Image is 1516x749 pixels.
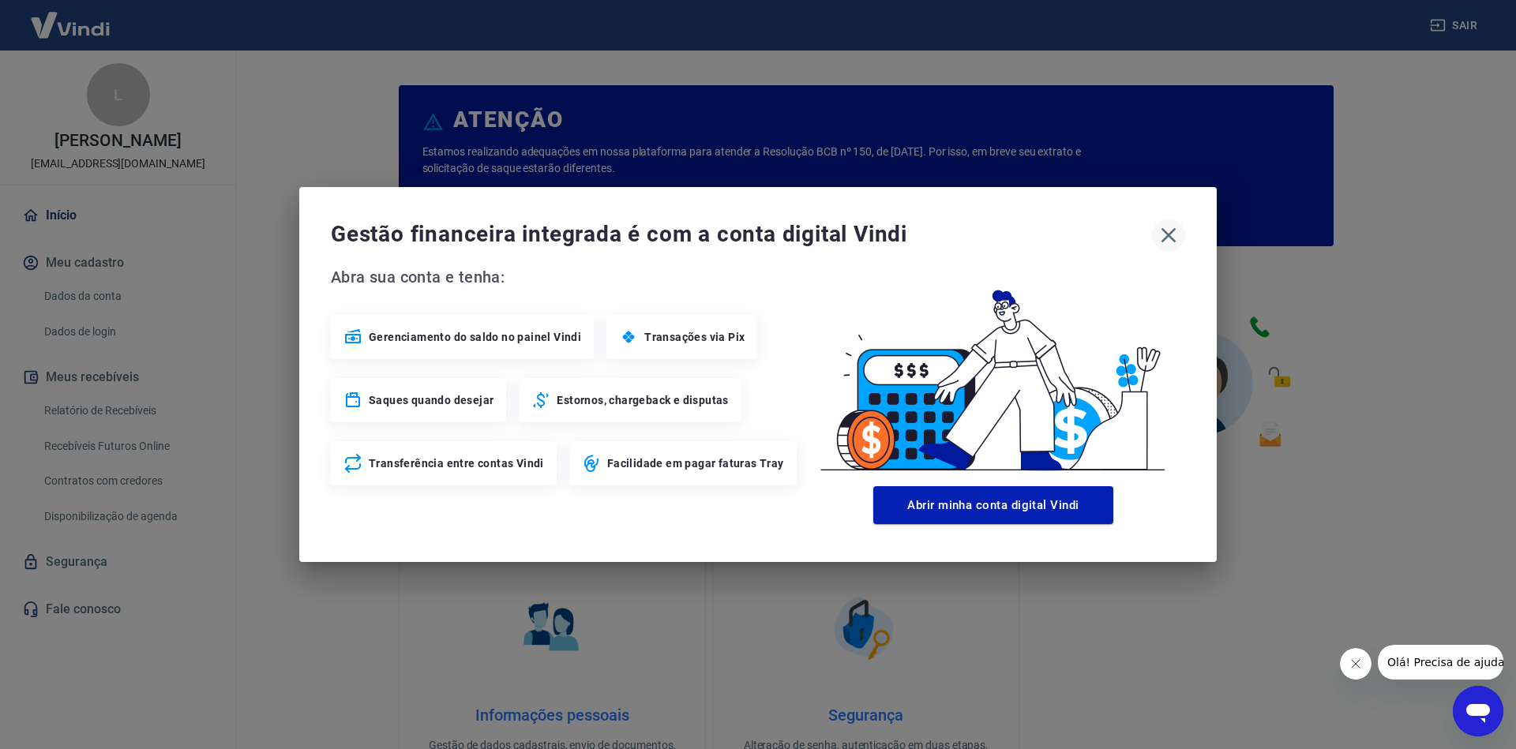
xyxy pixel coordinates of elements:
span: Estornos, chargeback e disputas [557,392,728,408]
iframe: Mensagem da empresa [1378,645,1503,680]
iframe: Fechar mensagem [1340,648,1372,680]
span: Transações via Pix [644,329,745,345]
span: Gestão financeira integrada é com a conta digital Vindi [331,219,1152,250]
iframe: Botão para abrir a janela de mensagens [1453,686,1503,736]
span: Facilidade em pagar faturas Tray [607,455,784,471]
span: Abra sua conta e tenha: [331,264,801,290]
img: Good Billing [801,264,1185,480]
span: Gerenciamento do saldo no painel Vindi [369,329,581,345]
span: Saques quando desejar [369,392,493,408]
button: Abrir minha conta digital Vindi [873,486,1113,524]
span: Transferência entre contas Vindi [369,455,544,471]
span: Olá! Precisa de ajuda? [9,11,133,24]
